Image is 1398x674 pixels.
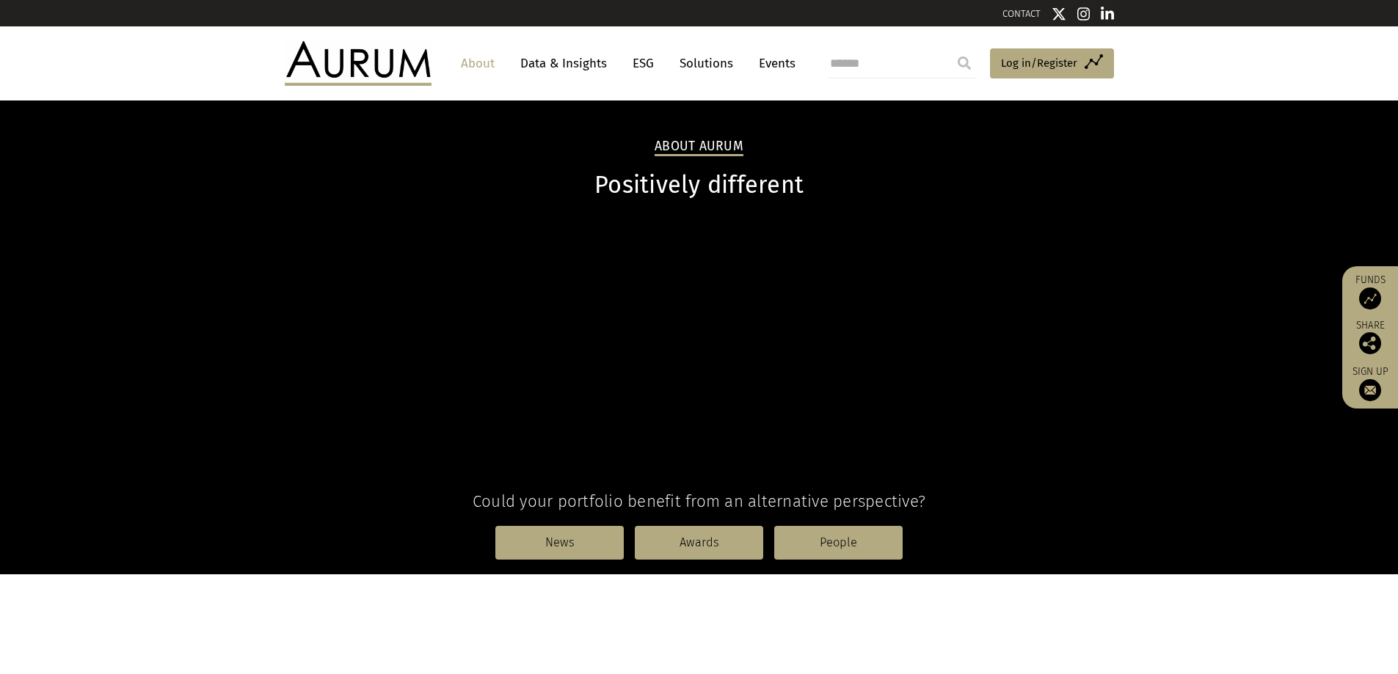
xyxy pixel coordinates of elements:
[513,50,614,77] a: Data & Insights
[950,48,979,78] input: Submit
[1350,274,1391,309] a: Funds
[751,50,796,77] a: Events
[285,491,1114,511] h4: Could your portfolio benefit from an alternative perspective?
[1101,7,1114,21] img: Linkedin icon
[285,171,1114,199] h1: Positively different
[1077,7,1091,21] img: Instagram icon
[774,526,903,560] a: People
[635,526,763,560] a: Awards
[1052,7,1066,21] img: Twitter icon
[1002,8,1041,19] a: CONTACT
[672,50,740,77] a: Solutions
[625,50,661,77] a: ESG
[1001,54,1077,72] span: Log in/Register
[1350,320,1391,354] div: Share
[1359,379,1381,401] img: Sign up to our newsletter
[1359,287,1381,309] img: Access Funds
[285,41,432,85] img: Aurum
[655,139,743,156] h2: About Aurum
[454,50,502,77] a: About
[990,48,1114,79] a: Log in/Register
[1350,365,1391,401] a: Sign up
[495,526,624,560] a: News
[1359,332,1381,354] img: Share this post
